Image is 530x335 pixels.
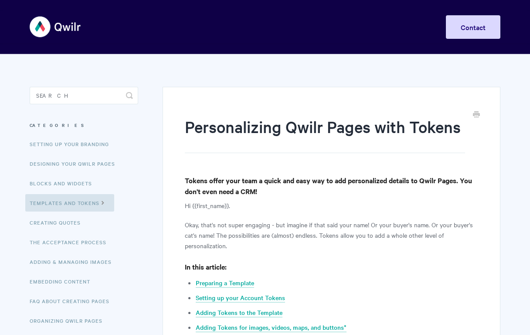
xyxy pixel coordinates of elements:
h1: Personalizing Qwilr Pages with Tokens [185,116,465,153]
h4: Tokens offer your team a quick and easy way to add personalized details to Qwilr Pages. You don't... [185,175,478,197]
p: Okay, that's not super engaging - but imagine if that said your name! Or your buyer's name. Or yo... [185,219,478,251]
a: Print this Article [473,110,480,120]
p: Hi {{first_name}}. [185,200,478,211]
a: Adding & Managing Images [30,253,118,270]
a: Setting up your Branding [30,135,116,153]
a: FAQ About Creating Pages [30,292,116,310]
a: Organizing Qwilr Pages [30,312,109,329]
a: Adding Tokens for images, videos, maps, and buttons* [196,323,347,332]
a: The Acceptance Process [30,233,113,251]
h4: In this article: [185,261,478,272]
a: Preparing a Template [196,278,254,288]
a: Designing Your Qwilr Pages [30,155,122,172]
img: Qwilr Help Center [30,10,82,43]
input: Search [30,87,138,104]
a: Adding Tokens to the Template [196,308,282,318]
a: Creating Quotes [30,214,87,231]
a: Contact [446,15,500,39]
a: Embedding Content [30,273,97,290]
h3: Categories [30,117,138,133]
a: Blocks and Widgets [30,174,99,192]
a: Templates and Tokens [25,194,114,212]
a: Setting up your Account Tokens [196,293,285,303]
